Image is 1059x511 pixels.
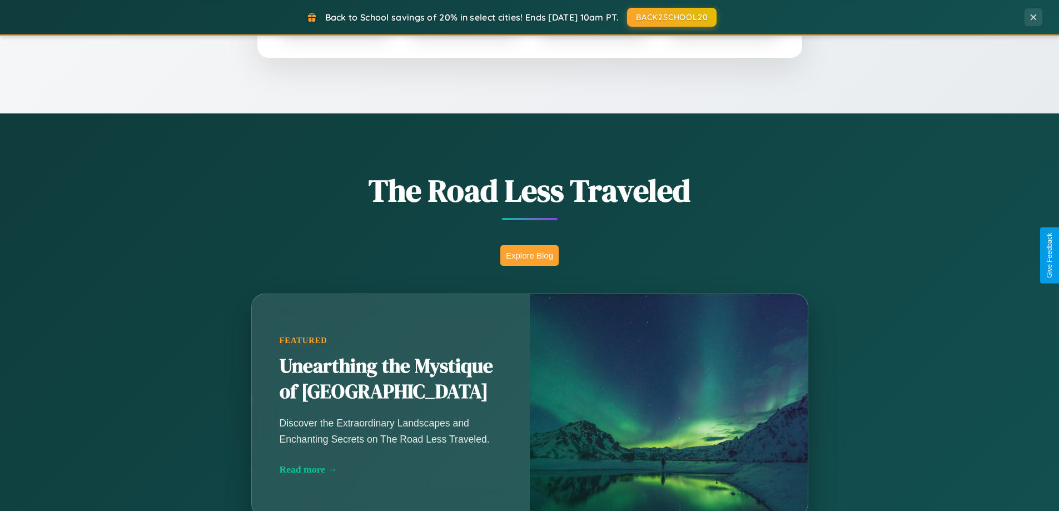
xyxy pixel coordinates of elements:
[1046,233,1053,278] div: Give Feedback
[280,336,502,345] div: Featured
[280,354,502,405] h2: Unearthing the Mystique of [GEOGRAPHIC_DATA]
[196,169,863,212] h1: The Road Less Traveled
[280,464,502,475] div: Read more →
[500,245,559,266] button: Explore Blog
[325,12,619,23] span: Back to School savings of 20% in select cities! Ends [DATE] 10am PT.
[627,8,717,27] button: BACK2SCHOOL20
[280,415,502,446] p: Discover the Extraordinary Landscapes and Enchanting Secrets on The Road Less Traveled.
